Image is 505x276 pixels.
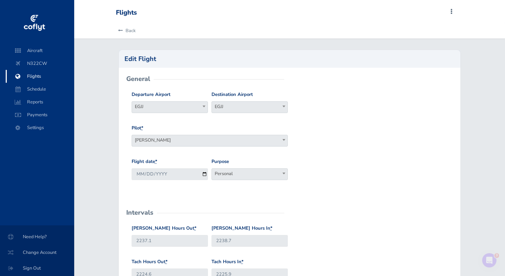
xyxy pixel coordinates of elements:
span: Miklos Kassai [132,135,287,145]
span: N322CW [13,57,67,70]
span: Miklos Kassai [132,135,288,147]
label: [PERSON_NAME] Hours Out [132,225,197,232]
abbr: required [270,225,272,231]
span: EGJJ [211,101,288,113]
span: Need Help? [9,230,66,243]
span: Reports [13,96,67,108]
div: Flights [116,9,137,17]
span: Flights [13,70,67,83]
img: coflyt logo [22,12,46,34]
span: Settings [13,121,67,134]
label: Tach Hours In [211,258,244,266]
abbr: required [141,125,143,131]
h2: Edit Flight [124,56,455,62]
label: [PERSON_NAME] Hours In [211,225,272,232]
h2: Intervals [126,209,153,216]
span: Change Account [9,246,66,259]
span: Personal [211,168,288,180]
abbr: required [194,225,197,231]
abbr: required [165,259,168,265]
abbr: required [155,158,157,165]
span: EGJJ [212,102,287,112]
span: EGJJ [132,102,208,112]
label: Flight date [132,158,157,165]
label: Pilot [132,124,143,132]
span: EGJJ [132,101,208,113]
label: Purpose [211,158,229,165]
h2: General [126,76,150,82]
abbr: required [241,259,244,265]
a: Back [116,23,136,39]
span: Sign Out [9,262,66,275]
label: Destination Airport [211,91,253,98]
iframe: Intercom live chat [481,252,498,269]
span: Payments [13,108,67,121]
span: Schedule [13,83,67,96]
span: 3 [495,252,501,257]
span: Aircraft [13,44,67,57]
label: Tach Hours Out [132,258,168,266]
label: Departure Airport [132,91,170,98]
span: Personal [212,169,287,179]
